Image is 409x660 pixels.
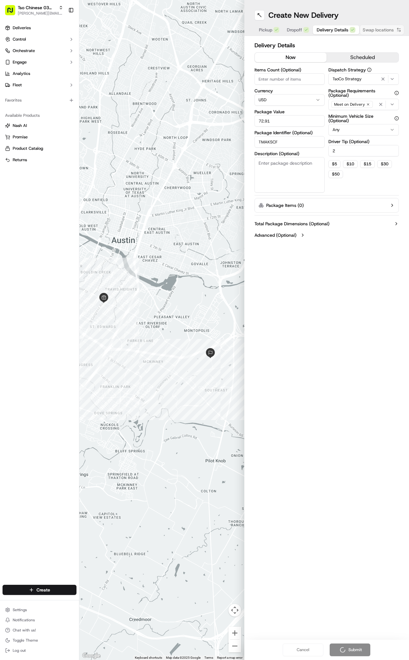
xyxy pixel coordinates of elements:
[254,89,325,93] label: Currency
[13,142,49,148] span: Knowledge Base
[51,139,104,151] a: 💻API Documentation
[98,81,115,89] button: See all
[13,99,18,104] img: 1736555255976-a54dd68f-1ca7-489b-9aae-adbdc363a1c4
[3,616,76,624] button: Notifications
[6,109,16,120] img: Antonia (Store Manager)
[266,202,304,208] label: Package Items ( 0 )
[13,628,36,633] span: Chat with us!
[328,145,399,156] input: Enter driver tip amount
[53,98,55,103] span: •
[88,115,101,121] span: [DATE]
[29,61,104,67] div: Start new chat
[394,116,399,121] button: Minimum Vehicle Size (Optional)
[166,656,201,659] span: Map data ©2025 Google
[3,121,76,131] button: Nash AI
[20,115,83,121] span: [PERSON_NAME] (Store Manager)
[5,123,74,129] a: Nash AI
[29,67,87,72] div: We're available if you need us!
[3,69,76,79] a: Analytics
[60,142,102,148] span: API Documentation
[6,92,16,102] img: Charles Folsom
[333,76,362,82] span: TsoCo Strategy
[4,139,51,151] a: 📗Knowledge Base
[81,652,102,660] a: Open this area in Google Maps (opens a new window)
[18,11,63,16] button: [PERSON_NAME][EMAIL_ADDRESS][DOMAIN_NAME]
[3,46,76,56] button: Orchestrate
[16,41,114,48] input: Got a question? Start typing here...
[13,59,27,65] span: Engage
[13,61,25,72] img: 8571987876998_91fb9ceb93ad5c398215_72.jpg
[228,627,241,639] button: Zoom in
[259,27,272,33] span: Pickup
[13,71,30,76] span: Analytics
[3,646,76,655] button: Log out
[13,123,27,129] span: Nash AI
[3,80,76,90] button: Fleet
[85,115,87,121] span: •
[377,160,392,168] button: $30
[45,157,77,162] a: Powered byPylon
[54,142,59,148] div: 💻
[13,617,35,623] span: Notifications
[328,160,340,168] button: $5
[343,160,358,168] button: $10
[327,53,399,62] button: scheduled
[254,130,325,135] label: Package Identifier (Optional)
[287,27,302,33] span: Dropoff
[20,98,51,103] span: [PERSON_NAME]
[5,157,74,163] a: Returns
[108,63,115,70] button: Start new chat
[6,142,11,148] div: 📗
[254,41,399,50] h2: Delivery Details
[394,91,399,95] button: Package Requirements (Optional)
[3,95,76,105] div: Favorites
[6,25,115,36] p: Welcome 👋
[328,68,399,72] label: Dispatch Strategy
[3,626,76,635] button: Chat with us!
[13,638,38,643] span: Toggle Theme
[367,68,372,72] button: Dispatch Strategy
[36,587,50,593] span: Create
[3,34,76,44] button: Control
[3,636,76,645] button: Toggle Theme
[254,68,325,72] label: Items Count (Optional)
[268,10,339,20] h1: Create New Delivery
[5,134,74,140] a: Promise
[328,73,399,85] button: TsoCo Strategy
[328,114,399,123] label: Minimum Vehicle Size (Optional)
[13,48,35,54] span: Orchestrate
[317,27,348,33] span: Delivery Details
[3,23,76,33] a: Deliveries
[13,146,43,151] span: Product Catalog
[254,73,325,85] input: Enter number of items
[204,656,213,659] a: Terms (opens in new tab)
[254,109,325,114] label: Package Value
[254,232,399,238] button: Advanced (Optional)
[13,134,28,140] span: Promise
[334,102,365,107] span: Meet on Delivery
[18,4,56,11] span: Tso Chinese 03 TsoCo
[56,98,69,103] span: [DATE]
[328,170,343,178] button: $50
[13,648,26,653] span: Log out
[13,36,26,42] span: Control
[63,157,77,162] span: Pylon
[13,157,27,163] span: Returns
[81,652,102,660] img: Google
[13,82,22,88] span: Fleet
[3,143,76,154] button: Product Catalog
[13,25,31,31] span: Deliveries
[228,640,241,652] button: Zoom out
[3,110,76,121] div: Available Products
[6,61,18,72] img: 1736555255976-a54dd68f-1ca7-489b-9aae-adbdc363a1c4
[328,89,399,97] label: Package Requirements (Optional)
[6,6,19,19] img: Nash
[217,656,242,659] a: Report a map error
[135,656,162,660] button: Keyboard shortcuts
[254,221,399,227] button: Total Package Dimensions (Optional)
[5,146,74,151] a: Product Catalog
[13,607,27,612] span: Settings
[254,198,399,213] button: Package Items (0)
[254,221,329,227] label: Total Package Dimensions (Optional)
